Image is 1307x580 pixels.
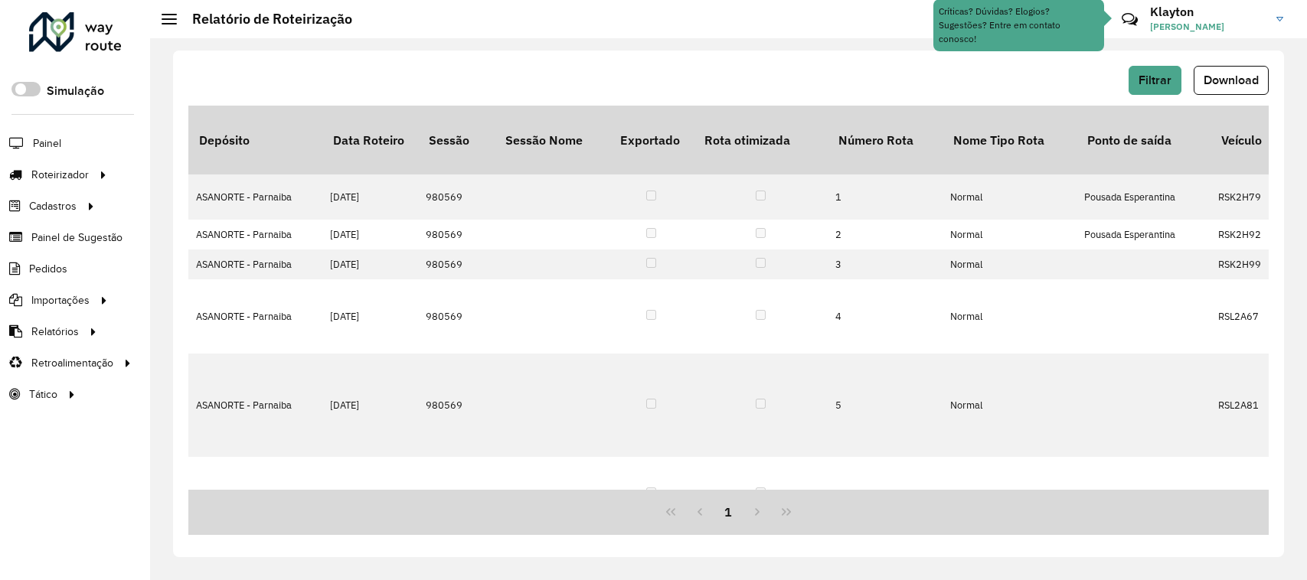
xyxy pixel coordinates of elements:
[943,106,1077,174] th: Nome Tipo Rota
[1211,174,1287,219] td: RSK2H79
[1194,66,1269,95] button: Download
[29,386,57,402] span: Tático
[177,11,352,28] h2: Relatório de Roteirização
[1150,20,1265,34] span: [PERSON_NAME]
[31,324,79,340] span: Relatórios
[1211,249,1287,279] td: RSK2H99
[1211,279,1287,354] td: RSL2A67
[495,106,609,174] th: Sessão Nome
[1150,5,1265,19] h3: Klayton
[31,167,89,183] span: Roteirizador
[1211,220,1287,249] td: RSK2H92
[418,354,495,457] td: 980569
[1211,457,1287,531] td: RSH9D31
[828,249,943,279] td: 3
[31,292,90,308] span: Importações
[1077,106,1211,174] th: Ponto de saída
[29,198,77,214] span: Cadastros
[188,279,322,354] td: ASANORTE - Parnaiba
[418,279,495,354] td: 980569
[322,279,418,354] td: [DATE]
[609,106,694,174] th: Exportado
[828,354,943,457] td: 5
[1204,73,1259,86] span: Download
[943,457,1077,531] td: Normal
[828,174,943,219] td: 1
[29,261,67,277] span: Pedidos
[694,106,828,174] th: Rota otimizada
[47,82,104,100] label: Simulação
[943,354,1077,457] td: Normal
[943,174,1077,219] td: Normal
[188,106,322,174] th: Depósito
[1113,3,1146,36] a: Contato Rápido
[1077,220,1211,249] td: Pousada Esperantina
[31,230,123,246] span: Painel de Sugestão
[1211,106,1287,174] th: Veículo
[418,106,495,174] th: Sessão
[322,174,418,219] td: [DATE]
[828,457,943,531] td: 6
[943,249,1077,279] td: Normal
[418,174,495,219] td: 980569
[1211,354,1287,457] td: RSL2A81
[943,279,1077,354] td: Normal
[31,355,113,371] span: Retroalimentação
[828,220,943,249] td: 2
[943,220,1077,249] td: Normal
[1077,174,1211,219] td: Pousada Esperantina
[418,249,495,279] td: 980569
[322,106,418,174] th: Data Roteiro
[1129,66,1181,95] button: Filtrar
[1139,73,1171,86] span: Filtrar
[322,457,418,531] td: [DATE]
[322,220,418,249] td: [DATE]
[188,220,322,249] td: ASANORTE - Parnaiba
[322,354,418,457] td: [DATE]
[33,135,61,152] span: Painel
[188,174,322,219] td: ASANORTE - Parnaiba
[188,457,322,531] td: ASANORTE - Parnaiba
[418,457,495,531] td: 980569
[188,354,322,457] td: ASANORTE - Parnaiba
[828,106,943,174] th: Número Rota
[188,249,322,279] td: ASANORTE - Parnaiba
[714,497,743,526] button: 1
[322,249,418,279] td: [DATE]
[418,220,495,249] td: 980569
[828,279,943,354] td: 4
